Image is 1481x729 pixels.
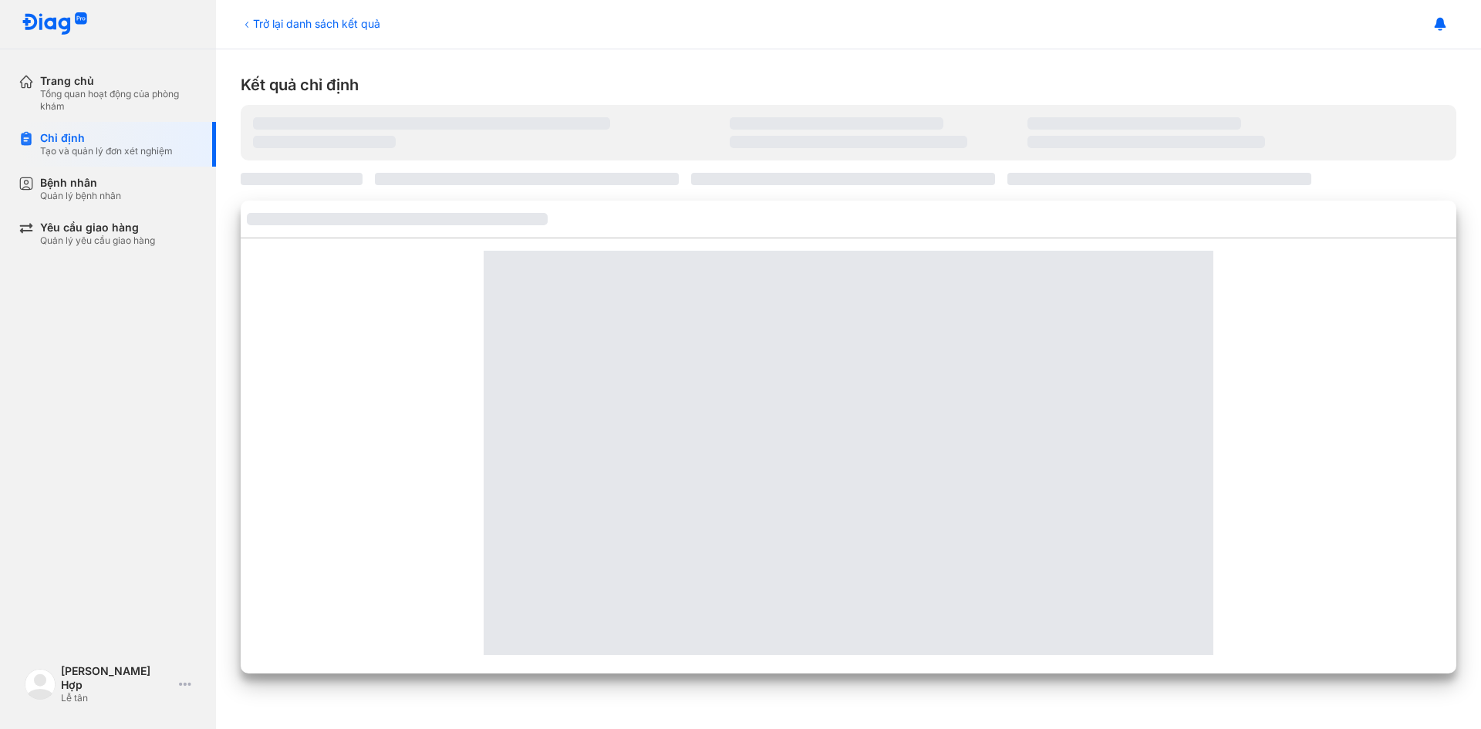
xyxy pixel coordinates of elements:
[40,131,173,145] div: Chỉ định
[61,664,173,692] div: [PERSON_NAME] Hợp
[241,15,380,32] div: Trở lại danh sách kết quả
[22,12,88,36] img: logo
[25,669,56,700] img: logo
[40,190,121,202] div: Quản lý bệnh nhân
[40,74,197,88] div: Trang chủ
[61,692,173,704] div: Lễ tân
[40,235,155,247] div: Quản lý yêu cầu giao hàng
[40,88,197,113] div: Tổng quan hoạt động của phòng khám
[40,176,121,190] div: Bệnh nhân
[241,74,1456,96] div: Kết quả chỉ định
[40,145,173,157] div: Tạo và quản lý đơn xét nghiệm
[40,221,155,235] div: Yêu cầu giao hàng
